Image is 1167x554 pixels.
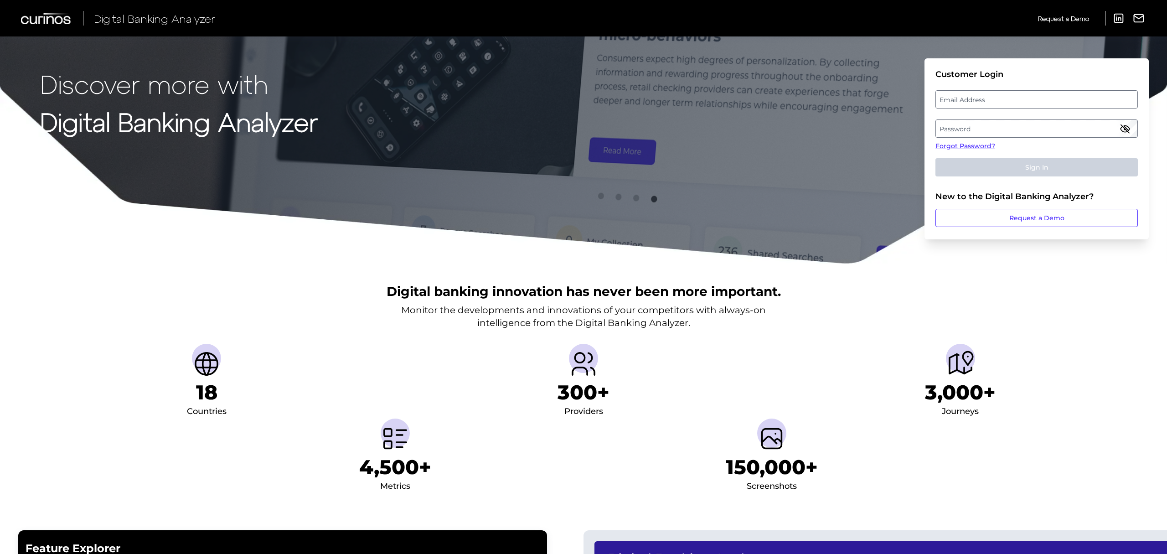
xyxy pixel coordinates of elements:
img: Screenshots [757,424,786,453]
strong: Digital Banking Analyzer [40,106,318,137]
span: Digital Banking Analyzer [94,12,215,25]
a: Request a Demo [1038,11,1089,26]
label: Email Address [936,91,1137,108]
h1: 300+ [558,380,609,404]
h1: 18 [196,380,217,404]
span: Request a Demo [1038,15,1089,22]
h1: 4,500+ [359,455,431,479]
img: Journeys [946,349,975,378]
div: Providers [564,404,603,419]
div: Metrics [380,479,410,494]
img: Providers [569,349,598,378]
img: Curinos [21,13,72,24]
h1: 150,000+ [726,455,818,479]
label: Password [936,120,1137,137]
div: New to the Digital Banking Analyzer? [935,192,1138,202]
div: Customer Login [935,69,1138,79]
h2: Digital banking innovation has never been more important. [387,283,781,300]
p: Monitor the developments and innovations of your competitors with always-on intelligence from the... [401,304,766,329]
div: Countries [187,404,227,419]
p: Discover more with [40,69,318,98]
a: Request a Demo [935,209,1138,227]
button: Sign In [935,158,1138,176]
div: Screenshots [747,479,797,494]
img: Countries [192,349,221,378]
a: Forgot Password? [935,141,1138,151]
img: Metrics [381,424,410,453]
div: Journeys [942,404,979,419]
h1: 3,000+ [925,380,996,404]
